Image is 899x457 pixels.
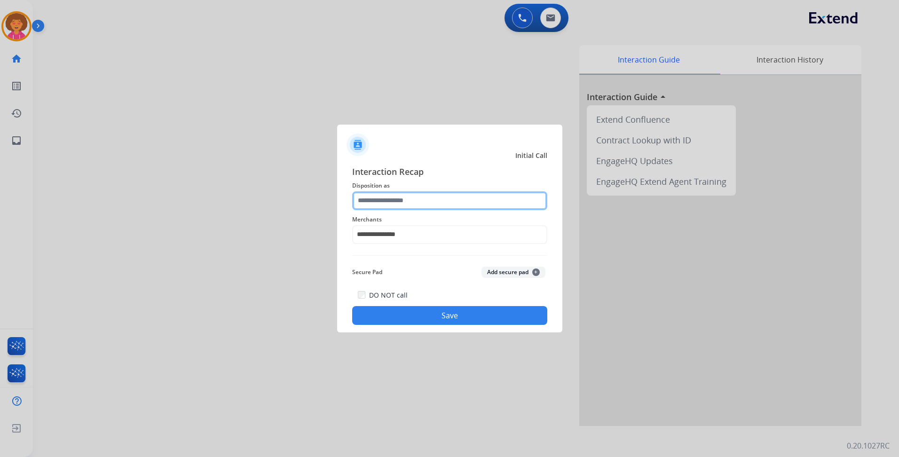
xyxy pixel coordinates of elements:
[847,440,890,451] p: 0.20.1027RC
[352,214,547,225] span: Merchants
[352,165,547,180] span: Interaction Recap
[352,306,547,325] button: Save
[352,180,547,191] span: Disposition as
[352,255,547,256] img: contact-recap-line.svg
[532,268,540,276] span: +
[352,267,382,278] span: Secure Pad
[515,151,547,160] span: Initial Call
[369,291,408,300] label: DO NOT call
[347,134,369,156] img: contactIcon
[481,267,545,278] button: Add secure pad+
